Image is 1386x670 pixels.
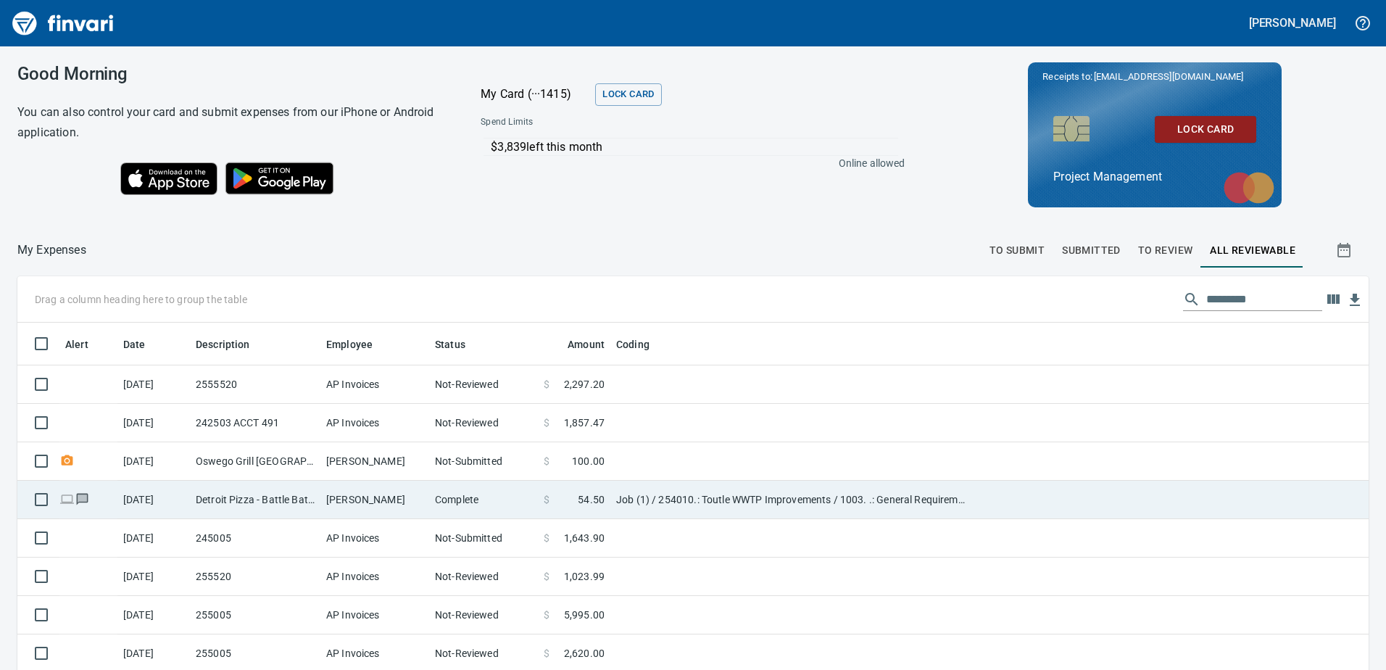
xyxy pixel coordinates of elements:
span: 2,620.00 [564,646,605,661]
h5: [PERSON_NAME] [1249,15,1336,30]
p: $3,839 left this month [491,138,897,156]
td: Job (1) / 254010.: Toutle WWTP Improvements / 1003. .: General Requirements / 5: Other [610,481,973,519]
p: My Card (···1415) [481,86,589,103]
p: Project Management [1053,168,1256,186]
button: [PERSON_NAME] [1245,12,1340,34]
p: Drag a column heading here to group the table [35,292,247,307]
span: Spend Limits [481,115,718,130]
td: Not-Submitted [429,519,538,558]
span: All Reviewable [1210,241,1295,260]
td: [DATE] [117,365,190,404]
button: Lock Card [1155,116,1256,143]
span: Date [123,336,146,353]
button: Lock Card [595,83,661,106]
span: Online transaction [59,495,75,504]
td: AP Invoices [320,404,429,442]
span: Has messages [75,495,90,504]
td: Not-Reviewed [429,404,538,442]
span: 1,643.90 [564,531,605,545]
span: $ [544,569,549,584]
h6: You can also control your card and submit expenses from our iPhone or Android application. [17,102,444,143]
span: 2,297.20 [564,377,605,392]
span: $ [544,415,549,430]
td: AP Invoices [320,558,429,596]
td: Not-Reviewed [429,365,538,404]
span: $ [544,531,549,545]
td: Not-Submitted [429,442,538,481]
img: Get it on Google Play [217,154,342,202]
span: Lock Card [602,86,654,103]
nav: breadcrumb [17,241,86,259]
span: Date [123,336,165,353]
img: Finvari [9,6,117,41]
td: [DATE] [117,519,190,558]
td: Oswego Grill [GEOGRAPHIC_DATA] OR [190,442,320,481]
span: [EMAIL_ADDRESS][DOMAIN_NAME] [1092,70,1245,83]
td: [DATE] [117,404,190,442]
td: Not-Reviewed [429,558,538,596]
span: Submitted [1062,241,1121,260]
td: 2555520 [190,365,320,404]
img: mastercard.svg [1216,165,1282,211]
td: Detroit Pizza - Battle Battle Ground [GEOGRAPHIC_DATA] [190,481,320,519]
td: 242503 ACCT 491 [190,404,320,442]
p: Receipts to: [1042,70,1267,84]
h3: Good Morning [17,64,444,84]
td: [DATE] [117,442,190,481]
span: Employee [326,336,391,353]
span: Lock Card [1166,120,1245,138]
span: Coding [616,336,650,353]
span: 54.50 [578,492,605,507]
span: Alert [65,336,88,353]
button: Download table [1344,289,1366,311]
td: 255005 [190,596,320,634]
span: 1,857.47 [564,415,605,430]
td: Complete [429,481,538,519]
span: To Submit [989,241,1045,260]
td: 245005 [190,519,320,558]
button: Choose columns to display [1322,289,1344,310]
td: AP Invoices [320,365,429,404]
td: [PERSON_NAME] [320,442,429,481]
td: AP Invoices [320,596,429,634]
td: [DATE] [117,596,190,634]
p: My Expenses [17,241,86,259]
span: Amount [549,336,605,353]
span: Description [196,336,250,353]
p: Online allowed [469,156,905,170]
img: Download on the App Store [120,162,217,195]
td: [PERSON_NAME] [320,481,429,519]
span: Description [196,336,269,353]
span: Receipt Required [59,456,75,466]
td: Not-Reviewed [429,596,538,634]
span: Status [435,336,484,353]
span: Amount [568,336,605,353]
span: Coding [616,336,668,353]
span: Alert [65,336,107,353]
td: [DATE] [117,558,190,596]
span: $ [544,646,549,661]
span: 100.00 [572,454,605,468]
span: $ [544,492,549,507]
span: 1,023.99 [564,569,605,584]
td: [DATE] [117,481,190,519]
span: $ [544,377,549,392]
span: To Review [1138,241,1193,260]
span: 5,995.00 [564,608,605,622]
span: $ [544,608,549,622]
td: AP Invoices [320,519,429,558]
span: Employee [326,336,373,353]
span: $ [544,454,549,468]
span: Status [435,336,465,353]
button: Show transactions within a particular date range [1322,233,1369,268]
td: 255520 [190,558,320,596]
